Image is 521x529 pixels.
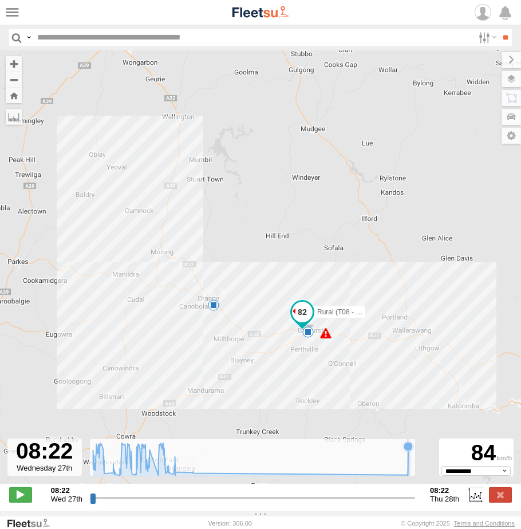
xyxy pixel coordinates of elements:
label: Map Settings [502,128,521,144]
div: 6 [208,299,219,311]
label: Close [489,487,512,502]
a: Terms and Conditions [454,520,515,527]
div: 9 [302,326,314,338]
span: Wed 27th Aug 2025 [51,495,82,503]
span: Thu 28th Aug 2025 [430,495,459,503]
button: Zoom out [6,72,22,88]
label: Search Query [24,29,33,46]
img: fleetsu-logo-horizontal.svg [231,5,290,20]
label: Search Filter Options [474,29,499,46]
button: Zoom in [6,56,22,72]
div: © Copyright 2025 - [401,520,515,527]
div: Version: 306.00 [208,520,252,527]
strong: 08:22 [430,486,459,495]
label: Measure [6,109,22,125]
a: Visit our Website [6,518,59,529]
strong: 08:22 [51,486,82,495]
button: Zoom Home [6,88,22,103]
label: Play/Stop [9,487,32,502]
div: 84 [441,440,512,466]
span: Rural (T08 - [PERSON_NAME]) [317,308,415,316]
